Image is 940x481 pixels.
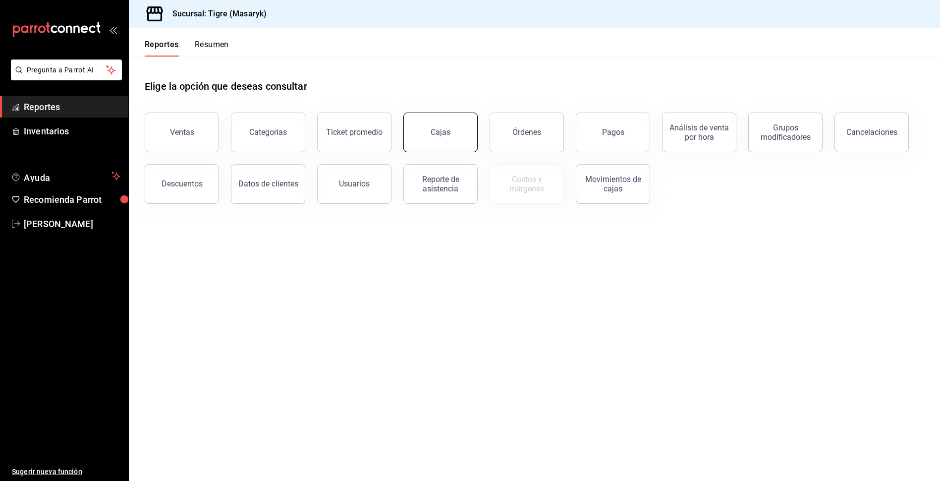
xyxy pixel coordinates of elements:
button: Descuentos [145,164,219,204]
button: Usuarios [317,164,391,204]
div: Ticket promedio [326,127,383,137]
button: Pregunta a Parrot AI [11,60,122,80]
button: Datos de clientes [231,164,305,204]
button: Análisis de venta por hora [662,113,736,152]
div: Ventas [170,127,194,137]
div: Análisis de venta por hora [668,123,730,142]
span: [PERSON_NAME] [24,217,120,231]
div: Reporte de asistencia [410,175,471,193]
span: Reportes [24,100,120,114]
div: Pagos [602,127,624,137]
div: Costos y márgenes [496,175,557,193]
a: Pregunta a Parrot AI [7,72,122,82]
button: open_drawer_menu [109,26,117,34]
span: Recomienda Parrot [24,193,120,206]
span: Sugerir nueva función [12,467,120,477]
span: Pregunta a Parrot AI [27,65,107,75]
button: Pagos [576,113,650,152]
button: Categorías [231,113,305,152]
button: Reporte de asistencia [403,164,478,204]
div: Categorías [249,127,287,137]
button: Ventas [145,113,219,152]
div: Descuentos [162,179,203,188]
div: Movimientos de cajas [582,175,644,193]
button: Movimientos de cajas [576,164,650,204]
button: Órdenes [490,113,564,152]
button: Grupos modificadores [748,113,823,152]
div: navigation tabs [145,40,229,57]
button: Cancelaciones [834,113,909,152]
div: Datos de clientes [238,179,298,188]
div: Órdenes [512,127,541,137]
button: Contrata inventarios para ver este reporte [490,164,564,204]
div: Usuarios [339,179,370,188]
button: Resumen [195,40,229,57]
span: Inventarios [24,124,120,138]
div: Cajas [431,126,451,138]
span: Ayuda [24,170,108,182]
h3: Sucursal: Tigre (Masaryk) [165,8,267,20]
div: Grupos modificadores [755,123,816,142]
button: Reportes [145,40,179,57]
h1: Elige la opción que deseas consultar [145,79,307,94]
button: Ticket promedio [317,113,391,152]
div: Cancelaciones [846,127,897,137]
a: Cajas [403,113,478,152]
